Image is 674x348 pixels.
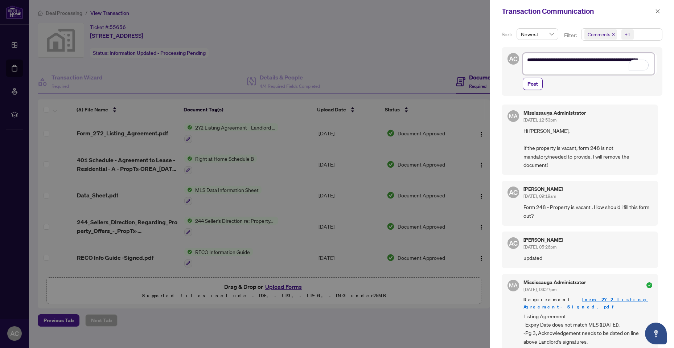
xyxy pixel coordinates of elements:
h5: Mississauga Administrator [523,280,586,285]
p: Filter: [564,31,578,39]
span: [DATE], 09:19am [523,193,556,199]
span: Requirement - [523,296,652,311]
p: Sort: [502,30,514,38]
span: Listing Agreement -Expiry Date does not match MLS ([DATE]). -Pg 3, Acknowledgement needs to be da... [523,312,652,346]
span: Comments [584,29,617,40]
div: Transaction Communication [502,6,653,17]
span: [DATE], 05:26pm [523,244,556,250]
span: MA [509,281,518,290]
span: Post [527,78,538,90]
span: AC [509,187,518,197]
span: Form 248 - Property is vacant . How should i fill this form out? [523,203,652,220]
div: +1 [625,31,630,38]
span: AC [509,238,518,248]
span: [DATE], 03:27pm [523,287,556,292]
span: Comments [588,31,610,38]
textarea: To enrich screen reader interactions, please activate Accessibility in Grammarly extension settings [523,53,654,75]
button: Open asap [645,323,667,344]
span: AC [509,54,518,64]
span: close [612,33,615,36]
a: Form 272 Listing Agreement-Signed.pdf [523,296,648,310]
span: MA [509,112,518,120]
span: Newest [521,29,554,40]
span: updated [523,254,652,262]
span: close [655,9,660,14]
span: check-circle [646,282,652,288]
span: [DATE], 12:53pm [523,117,556,123]
span: Hi [PERSON_NAME], If the property is vacant, form 248 is not mandatory/needed to provide. I will ... [523,127,652,169]
button: Post [523,78,543,90]
h5: Mississauga Administrator [523,110,586,115]
h5: [PERSON_NAME] [523,187,563,192]
h5: [PERSON_NAME] [523,237,563,242]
